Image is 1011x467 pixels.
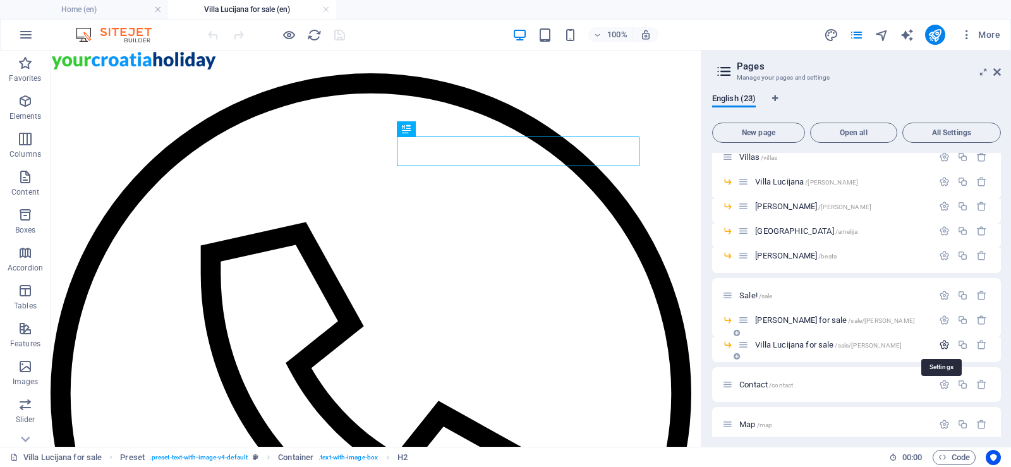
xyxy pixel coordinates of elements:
div: Villa Lucijana/[PERSON_NAME] [751,178,933,186]
p: Content [11,187,39,197]
div: Duplicate [957,201,968,212]
p: Elements [9,111,42,121]
div: Settings [939,379,950,390]
span: New page [718,129,799,136]
div: Remove [976,201,987,212]
nav: breadcrumb [120,450,408,465]
span: Click to open page [739,380,793,389]
span: More [960,28,1000,41]
div: Duplicate [957,176,968,187]
div: Remove [976,339,987,350]
span: Click to select. Double-click to edit [278,450,313,465]
i: Reload page [307,28,322,42]
span: : [911,452,913,462]
p: Tables [14,301,37,311]
h3: Manage your pages and settings [737,72,976,83]
div: Settings [939,176,950,187]
h4: Villa Lucijana for sale (en) [168,3,336,16]
div: Settings [939,419,950,430]
button: More [955,25,1005,45]
p: Images [13,377,39,387]
div: [PERSON_NAME]/beata [751,252,933,260]
span: Click to open page [755,340,902,349]
button: Click here to leave preview mode and continue editing [281,27,296,42]
p: Favorites [9,73,41,83]
div: Settings [939,152,950,162]
span: /sale/[PERSON_NAME] [848,317,915,324]
button: reload [306,27,322,42]
span: Click to open page [755,177,858,186]
span: Click to open page [755,315,915,325]
div: [PERSON_NAME]/[PERSON_NAME] [751,202,933,210]
span: All Settings [908,129,995,136]
h2: Pages [737,61,1001,72]
i: This element is a customizable preset [253,454,258,461]
span: Click to select. Double-click to edit [397,450,408,465]
div: Remove [976,419,987,430]
button: Usercentrics [986,450,1001,465]
div: Remove [976,226,987,236]
div: Duplicate [957,250,968,261]
span: 00 00 [902,450,922,465]
div: Contact/contact [736,380,933,389]
div: Duplicate [957,379,968,390]
div: Duplicate [957,226,968,236]
div: Sale!/sale [736,291,933,300]
button: design [824,27,839,42]
button: New page [712,123,805,143]
a: Click to cancel selection. Double-click to open Pages [10,450,102,465]
div: Remove [976,152,987,162]
i: Navigator [875,28,889,42]
div: Settings [939,201,950,212]
span: /[PERSON_NAME] [805,179,858,186]
button: All Settings [902,123,1001,143]
button: text_generator [900,27,915,42]
span: /contact [769,382,793,389]
div: Remove [976,379,987,390]
div: Duplicate [957,290,968,301]
div: Remove [976,315,987,325]
div: Villas/villas [736,153,933,161]
div: [GEOGRAPHIC_DATA]/amelija [751,227,933,235]
i: Pages (Ctrl+Alt+S) [849,28,864,42]
span: /sale/[PERSON_NAME] [835,342,902,349]
p: Boxes [15,225,36,235]
div: Settings [939,290,950,301]
span: English (23) [712,91,756,109]
span: Code [938,450,970,465]
span: . preset-text-with-image-v4-default [150,450,248,465]
div: Settings [939,250,950,261]
button: pages [849,27,864,42]
button: navigator [875,27,890,42]
span: /beata [818,253,837,260]
span: . text-with-image-box [318,450,378,465]
button: 100% [588,27,633,42]
span: Click to open page [755,251,837,260]
span: Click to open page [739,291,772,300]
span: /sale [759,293,773,300]
span: /map [757,422,773,428]
p: Columns [9,149,41,159]
div: Map/map [736,420,933,428]
button: publish [925,25,945,45]
i: Design (Ctrl+Alt+Y) [824,28,838,42]
h6: 100% [607,27,627,42]
h6: Session time [889,450,923,465]
div: Remove [976,176,987,187]
div: Duplicate [957,152,968,162]
span: Click to open page [739,420,772,429]
span: /villas [761,154,777,161]
div: Language Tabs [712,94,1001,118]
img: Editor Logo [73,27,167,42]
p: Accordion [8,263,43,273]
i: On resize automatically adjust zoom level to fit chosen device. [640,29,651,40]
div: Villa Lucijana for sale/sale/[PERSON_NAME] [751,341,933,349]
i: AI Writer [900,28,914,42]
span: /amelija [835,228,857,235]
p: Features [10,339,40,349]
div: Duplicate [957,419,968,430]
i: Publish [928,28,942,42]
div: Remove [976,290,987,301]
button: Code [933,450,976,465]
span: Click to open page [755,202,871,211]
